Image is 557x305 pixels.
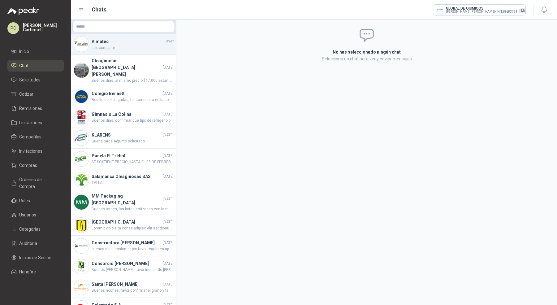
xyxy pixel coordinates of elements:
[92,281,162,288] h4: Santa [PERSON_NAME]
[71,277,176,298] a: Company LogoSanta [PERSON_NAME][DATE]Buenas noches, favor confirmar el grano y tamaño
[259,55,475,62] p: Selecciona un chat para ver y enviar mensajes
[92,239,162,246] h4: Constructora [PERSON_NAME]
[92,225,174,231] span: Loremip dolo sita conse adipisc elit seddoeiusm Tempori utla etdol Magna, ali enimadm ve qui nost...
[7,22,19,34] div: PC
[92,97,174,103] span: Rodillo de 4 pulgadas, tal como esta en la solicitud
[19,176,58,190] span: Órdenes de Compra
[19,105,42,112] span: Remisiones
[92,288,174,294] span: Buenas noches, favor confirmar el grano y tamaño
[7,102,64,114] a: Remisiones
[74,151,89,166] img: Company Logo
[92,159,174,165] span: SE SOSTIENE PRECIO HASTA EL 08 DE FEBRERO POR INCREMENTO DE PINTUCO
[74,280,89,295] img: Company Logo
[74,195,89,210] img: Company Logo
[163,240,174,246] span: [DATE]
[71,55,176,86] a: Company LogoOleaginosas [GEOGRAPHIC_DATA][PERSON_NAME][DATE]Buenos días, al mismo precio $17.000 ...
[92,90,162,97] h4: Colegio Bennett
[92,152,162,159] h4: Panela El Trébol
[19,226,41,233] span: Categorías
[71,128,176,149] a: Company LogoKLARENS[DATE]Buena tarde Adjunto solicitado
[163,281,174,287] span: [DATE]
[163,91,174,97] span: [DATE]
[19,48,29,55] span: Inicio
[74,37,89,52] img: Company Logo
[7,237,64,249] a: Auditoria
[7,145,64,157] a: Invitaciones
[7,7,39,15] img: Logo peakr
[92,38,165,45] h4: Almatec
[19,62,28,69] span: Chat
[92,193,162,206] h4: MM Packaging [GEOGRAPHIC_DATA]
[92,45,174,51] span: Les comparte
[74,259,89,274] img: Company Logo
[74,172,89,187] img: Company Logo
[92,78,174,84] span: Buenos días, al mismo precio $17.000 están para entrega inmediata la cantidad solicitada
[92,180,174,186] span: TALLA L
[92,260,162,267] h4: Consorcio [PERSON_NAME]
[92,111,162,118] h4: Gimnasio La Colina
[7,74,64,86] a: Solicitudes
[163,196,174,202] span: [DATE]
[74,89,89,104] img: Company Logo
[19,254,51,261] span: Inicios de Sesión
[92,206,174,212] span: Buenas tardes, las botas cotizadas con la misma de la ficha que adjuntaron. En cuanto a precio de...
[71,190,176,215] a: Company LogoMM Packaging [GEOGRAPHIC_DATA][DATE]Buenas tardes, las botas cotizadas con la misma d...
[19,240,37,247] span: Auditoria
[92,5,106,14] h1: Chats
[71,149,176,169] a: Company LogoPanela El Trébol[DATE]SE SOSTIENE PRECIO HASTA EL 08 DE FEBRERO POR INCREMENTO DE PIN...
[92,138,174,144] span: Buena tarde Adjunto solicitado
[7,60,64,72] a: Chat
[166,38,174,44] span: ayer
[163,174,174,180] span: [DATE]
[92,118,174,124] span: Buenos dias, confirmar que tipo de refrigerio buscan? fecha? y presupuesto?
[7,88,64,100] a: Cotizar
[19,148,42,155] span: Invitaciones
[74,238,89,253] img: Company Logo
[74,131,89,146] img: Company Logo
[92,246,174,252] span: buenos dias, confirmar por favor requieren aparte el paquete de filtros x 100 unds?
[7,131,64,143] a: Compañías
[74,63,89,78] img: Company Logo
[19,76,41,83] span: Solicitudes
[19,162,37,169] span: Compras
[71,256,176,277] a: Company LogoConsorcio [PERSON_NAME][DATE]Buenos [PERSON_NAME], favor indicar de [PERSON_NAME]
[163,153,174,159] span: [DATE]
[92,267,174,273] span: Buenos [PERSON_NAME], favor indicar de [PERSON_NAME]
[92,132,162,138] h4: KLARENS
[71,107,176,128] a: Company LogoGimnasio La Colina[DATE]Buenos dias, confirmar que tipo de refrigerio buscan? fecha? ...
[163,219,174,225] span: [DATE]
[7,223,64,235] a: Categorías
[19,211,36,218] span: Usuarios
[7,209,64,221] a: Usuarios
[19,119,42,126] span: Licitaciones
[163,132,174,138] span: [DATE]
[7,195,64,207] a: Roles
[7,266,64,278] a: Hangfire
[92,219,162,225] h4: [GEOGRAPHIC_DATA]
[19,268,36,275] span: Hangfire
[7,159,64,171] a: Compras
[19,197,30,204] span: Roles
[92,173,162,180] h4: Salamanca Oleaginosas SAS
[71,215,176,236] a: Company Logo[GEOGRAPHIC_DATA][DATE]Loremip dolo sita conse adipisc elit seddoeiusm Tempori utla e...
[92,57,162,78] h4: Oleaginosas [GEOGRAPHIC_DATA][PERSON_NAME]
[7,46,64,57] a: Inicio
[71,236,176,256] a: Company LogoConstructora [PERSON_NAME][DATE]buenos dias, confirmar por favor requieren aparte el ...
[74,218,89,233] img: Company Logo
[163,65,174,71] span: [DATE]
[7,174,64,192] a: Órdenes de Compra
[23,23,64,32] p: [PERSON_NAME] Carbonell
[71,169,176,190] a: Company LogoSalamanca Oleaginosas SAS[DATE]TALLA L
[71,34,176,55] a: Company LogoAlmatecayerLes comparte
[71,86,176,107] a: Company LogoColegio Bennett[DATE]Rodillo de 4 pulgadas, tal como esta en la solicitud
[19,133,41,140] span: Compañías
[259,49,475,55] h2: No has seleccionado ningún chat
[163,261,174,267] span: [DATE]
[7,252,64,264] a: Inicios de Sesión
[19,91,33,98] span: Cotizar
[7,117,64,129] a: Licitaciones
[163,111,174,117] span: [DATE]
[74,110,89,125] img: Company Logo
